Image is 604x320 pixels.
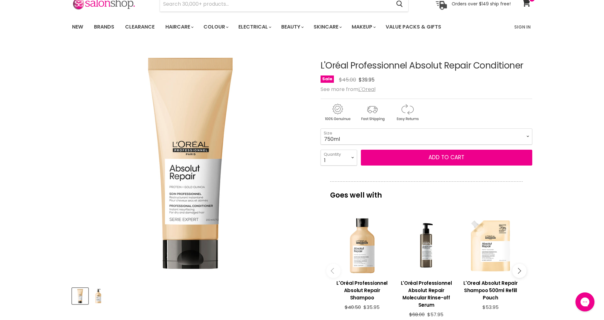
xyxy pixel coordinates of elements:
p: Orders over $149 ship free! [452,1,511,7]
h3: L'Oréal Professionnel Absolut Repair Molecular Rinse-off Serum [397,279,455,309]
span: $57.95 [427,311,443,318]
div: L'Oréal Professionnel Absolut Repair Conditioner image. Click or Scroll to Zoom. [72,45,309,282]
ul: Main menu [67,18,478,36]
img: returns.gif [390,103,424,122]
a: View product:L'Oreal Absolut Repair Shampoo 500ml Refill Pouch [461,275,519,304]
button: Add to cart [361,150,532,166]
a: Beauty [276,20,308,34]
span: $40.50 [345,304,361,310]
a: Skincare [309,20,346,34]
div: Product thumbnails [71,286,310,304]
a: Brands [89,20,119,34]
h3: L'Oréal Professionnel Absolut Repair Shampoo [333,279,391,301]
span: $53.95 [482,304,499,310]
a: Colour [199,20,232,34]
a: Value Packs & Gifts [381,20,446,34]
select: Quantity [321,150,357,166]
span: See more from [321,86,375,93]
a: Clearance [120,20,159,34]
span: Sale [321,75,334,83]
a: Electrical [234,20,275,34]
span: Add to cart [428,153,464,161]
p: Goes well with [330,181,523,202]
h3: L'Oreal Absolut Repair Shampoo 500ml Refill Pouch [461,279,519,301]
a: View product:L'Oréal Professionnel Absolut Repair Shampoo [333,275,391,304]
h1: L'Oréal Professionnel Absolut Repair Conditioner [321,61,532,71]
a: Makeup [347,20,380,34]
span: $45.00 [339,76,356,83]
span: $35.95 [363,304,380,310]
a: Haircare [161,20,197,34]
img: genuine.gif [321,103,354,122]
nav: Main [64,18,540,36]
img: shipping.gif [355,103,389,122]
img: L'Oréal Professionnel Absolut Repair Conditioner [73,289,88,304]
img: L'Oréal Professionnel Absolut Repair Conditioner [91,289,106,304]
a: L'Oreal [358,86,375,93]
button: L'Oréal Professionnel Absolut Repair Conditioner [90,288,106,304]
a: View product:L'Oréal Professionnel Absolut Repair Molecular Rinse-off Serum [397,275,455,312]
iframe: Gorgias live chat messenger [572,290,598,314]
a: New [67,20,88,34]
span: $39.95 [359,76,375,83]
a: Sign In [510,20,534,34]
span: $68.00 [409,311,425,318]
button: L'Oréal Professionnel Absolut Repair Conditioner [72,288,88,304]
